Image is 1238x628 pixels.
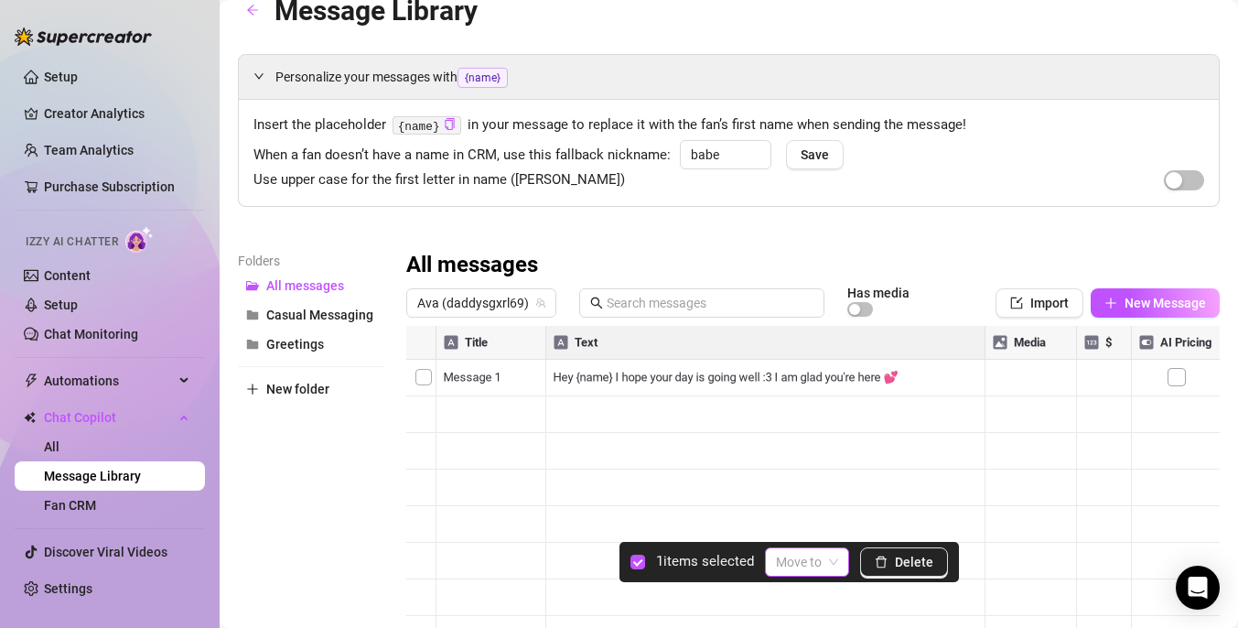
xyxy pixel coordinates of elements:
[238,374,384,404] button: New folder
[444,118,456,132] button: Click to Copy
[253,145,671,167] span: When a fan doesn’t have a name in CRM, use this fallback nickname:
[266,337,324,352] span: Greetings
[238,300,384,330] button: Casual Messaging
[417,289,545,317] span: Ava (daddysgxrl69)
[238,271,384,300] button: All messages
[786,140,844,169] button: Save
[253,114,1204,136] span: Insert the placeholder in your message to replace it with the fan’s first name when sending the m...
[1104,297,1117,309] span: plus
[266,382,329,396] span: New folder
[275,67,1204,88] span: Personalize your messages with
[44,439,59,454] a: All
[458,68,508,88] span: {name}
[847,287,910,298] article: Has media
[895,555,933,569] span: Delete
[406,251,538,280] h3: All messages
[444,118,456,130] span: copy
[996,288,1083,318] button: Import
[656,551,754,573] article: 1 items selected
[44,268,91,283] a: Content
[266,308,373,322] span: Casual Messaging
[44,70,78,84] a: Setup
[44,545,167,559] a: Discover Viral Videos
[24,411,36,424] img: Chat Copilot
[24,374,38,388] span: thunderbolt
[246,309,259,321] span: folder
[15,27,152,46] img: logo-BBDzfeDw.svg
[44,403,174,432] span: Chat Copilot
[246,279,259,292] span: folder-open
[253,169,625,191] span: Use upper case for the first letter in name ([PERSON_NAME])
[535,298,546,309] span: team
[875,556,888,568] span: delete
[44,298,78,312] a: Setup
[253,70,264,81] span: expanded
[26,233,118,251] span: Izzy AI Chatter
[44,99,190,128] a: Creator Analytics
[44,469,141,483] a: Message Library
[1091,288,1220,318] button: New Message
[1125,296,1206,310] span: New Message
[238,251,384,271] article: Folders
[44,498,96,513] a: Fan CRM
[246,383,259,395] span: plus
[246,338,259,351] span: folder
[44,581,92,596] a: Settings
[44,327,138,341] a: Chat Monitoring
[238,330,384,359] button: Greetings
[239,55,1219,99] div: Personalize your messages with{name}
[1010,297,1023,309] span: import
[590,297,603,309] span: search
[266,278,344,293] span: All messages
[44,143,134,157] a: Team Analytics
[607,293,813,313] input: Search messages
[44,179,175,194] a: Purchase Subscription
[860,547,948,577] button: Delete
[125,226,154,253] img: AI Chatter
[44,366,174,395] span: Automations
[1176,566,1220,610] div: Open Intercom Messenger
[246,4,259,16] span: arrow-left
[1030,296,1069,310] span: Import
[801,147,829,162] span: Save
[393,116,461,135] code: {name}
